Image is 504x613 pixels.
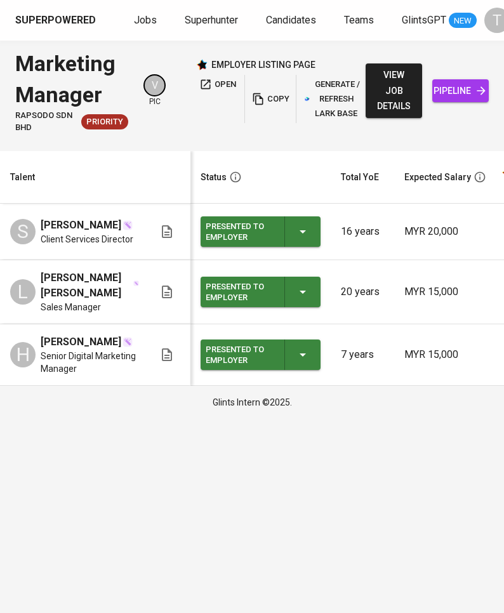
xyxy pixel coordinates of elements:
span: Client Services Director [41,233,133,246]
img: magic_wand.svg [123,220,133,230]
a: Candidates [266,13,319,29]
span: [PERSON_NAME] [41,334,121,350]
span: NEW [449,15,477,27]
div: Presented to Employer [206,279,274,306]
button: view job details [366,63,422,118]
p: employer listing page [211,58,315,71]
button: lark generate / refresh lark base [302,75,366,123]
div: pic [143,74,166,107]
div: L [10,279,36,305]
p: MYR 15,000 [404,347,486,362]
div: H [10,342,36,367]
div: V [143,74,166,96]
a: GlintsGPT NEW [402,13,477,29]
p: MYR 15,000 [404,284,486,300]
div: Total YoE [341,169,379,185]
img: lark [305,96,310,102]
button: Presented to Employer [201,216,321,247]
span: GlintsGPT [402,14,446,26]
p: MYR 20,000 [404,224,486,239]
button: Presented to Employer [201,277,321,307]
span: view job details [376,67,412,114]
span: [PERSON_NAME] [PERSON_NAME] [41,270,132,301]
button: open [196,75,239,95]
a: Teams [344,13,376,29]
a: Jobs [134,13,159,29]
span: open [199,77,236,92]
div: Presented to Employer [206,218,274,246]
p: 16 years [341,224,384,239]
div: Talent [10,169,35,185]
span: Rapsodo Sdn Bhd [15,110,76,133]
div: Status [201,169,227,185]
span: [PERSON_NAME] [41,218,121,233]
img: Glints Star [196,59,208,70]
span: Jobs [134,14,157,26]
span: Senior Digital Marketing Manager [41,350,139,375]
span: Sales Manager [41,301,101,313]
a: pipeline [432,79,489,103]
span: pipeline [442,83,479,99]
img: magic_wand.svg [123,337,133,347]
button: Presented to Employer [201,339,321,370]
div: Superpowered [15,13,96,28]
img: magic_wand.svg [133,280,139,286]
div: S [10,219,36,244]
span: generate / refresh lark base [305,77,362,121]
span: copy [253,92,288,107]
div: New Job received from Demand Team [81,114,128,129]
div: Marketing Manager [15,48,128,110]
div: Expected Salary [404,169,471,185]
p: 20 years [341,284,384,300]
p: 7 years [341,347,384,362]
span: Superhunter [185,14,238,26]
span: Teams [344,14,374,26]
span: Priority [81,116,128,128]
a: Superhunter [185,13,241,29]
button: copy [250,75,291,123]
a: Superpowered [15,13,98,28]
span: Candidates [266,14,316,26]
a: open [196,75,239,123]
div: Presented to Employer [206,341,274,369]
